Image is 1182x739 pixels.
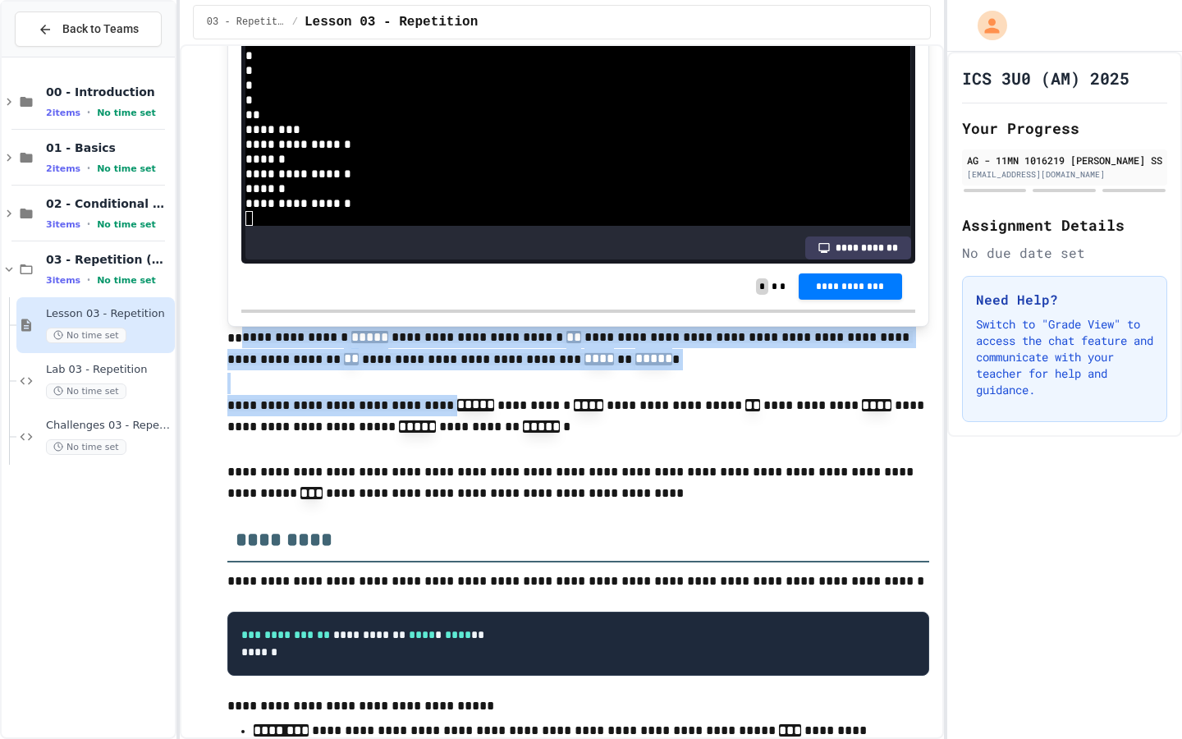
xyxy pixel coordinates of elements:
[46,307,172,321] span: Lesson 03 - Repetition
[87,162,90,175] span: •
[46,439,126,455] span: No time set
[207,16,286,29] span: 03 - Repetition (while and for)
[46,419,172,433] span: Challenges 03 - Repetition
[97,219,156,230] span: No time set
[46,328,126,343] span: No time set
[46,383,126,399] span: No time set
[97,275,156,286] span: No time set
[46,140,172,155] span: 01 - Basics
[962,213,1167,236] h2: Assignment Details
[962,67,1129,90] h1: ICS 3U0 (AM) 2025
[46,275,80,286] span: 3 items
[46,85,172,99] span: 00 - Introduction
[46,252,172,267] span: 03 - Repetition (while and for)
[62,21,139,38] span: Back to Teams
[46,108,80,118] span: 2 items
[962,243,1167,263] div: No due date set
[46,163,80,174] span: 2 items
[46,363,172,377] span: Lab 03 - Repetition
[967,168,1162,181] div: [EMAIL_ADDRESS][DOMAIN_NAME]
[87,106,90,119] span: •
[87,218,90,231] span: •
[46,219,80,230] span: 3 items
[305,12,478,32] span: Lesson 03 - Repetition
[97,108,156,118] span: No time set
[976,290,1153,310] h3: Need Help?
[15,11,162,47] button: Back to Teams
[292,16,298,29] span: /
[967,153,1162,168] div: AG - 11MN 1016219 [PERSON_NAME] SS
[962,117,1167,140] h2: Your Progress
[97,163,156,174] span: No time set
[976,316,1153,398] p: Switch to "Grade View" to access the chat feature and communicate with your teacher for help and ...
[960,7,1011,44] div: My Account
[87,273,90,287] span: •
[46,196,172,211] span: 02 - Conditional Statements (if)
